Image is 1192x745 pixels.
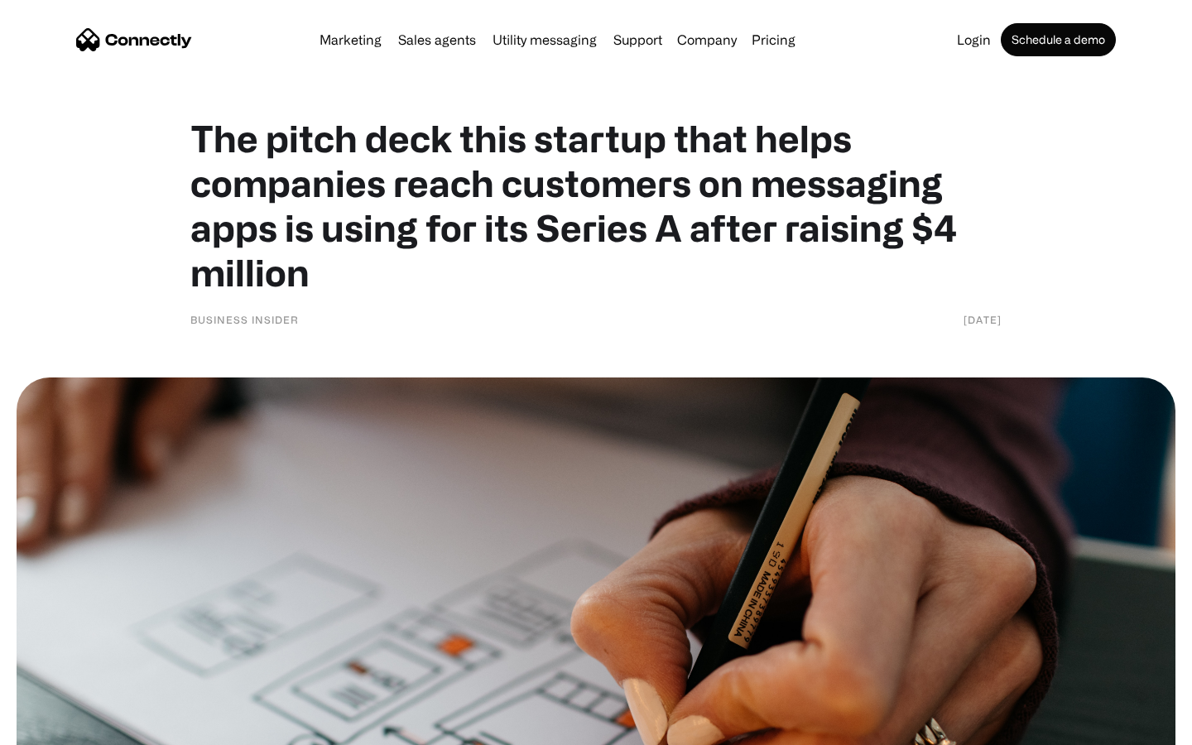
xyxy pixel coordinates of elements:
[745,33,802,46] a: Pricing
[76,27,192,52] a: home
[964,311,1002,328] div: [DATE]
[607,33,669,46] a: Support
[33,716,99,739] ul: Language list
[190,116,1002,295] h1: The pitch deck this startup that helps companies reach customers on messaging apps is using for i...
[392,33,483,46] a: Sales agents
[486,33,603,46] a: Utility messaging
[677,28,737,51] div: Company
[1001,23,1116,56] a: Schedule a demo
[190,311,299,328] div: Business Insider
[313,33,388,46] a: Marketing
[17,716,99,739] aside: Language selected: English
[950,33,997,46] a: Login
[672,28,742,51] div: Company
